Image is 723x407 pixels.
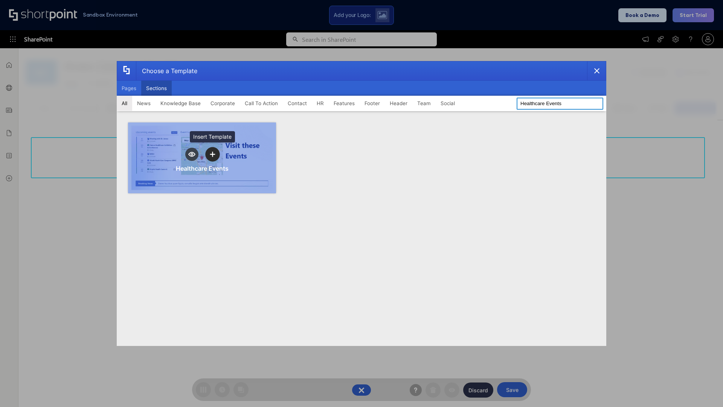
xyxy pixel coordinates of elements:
[141,81,172,96] button: Sections
[329,96,360,111] button: Features
[117,81,141,96] button: Pages
[385,96,412,111] button: Header
[117,96,132,111] button: All
[176,165,229,172] div: Healthcare Events
[517,98,603,110] input: Search
[360,96,385,111] button: Footer
[312,96,329,111] button: HR
[206,96,240,111] button: Corporate
[156,96,206,111] button: Knowledge Base
[412,96,436,111] button: Team
[283,96,312,111] button: Contact
[240,96,283,111] button: Call To Action
[685,371,723,407] iframe: Chat Widget
[136,61,197,80] div: Choose a Template
[117,61,606,346] div: template selector
[436,96,460,111] button: Social
[132,96,156,111] button: News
